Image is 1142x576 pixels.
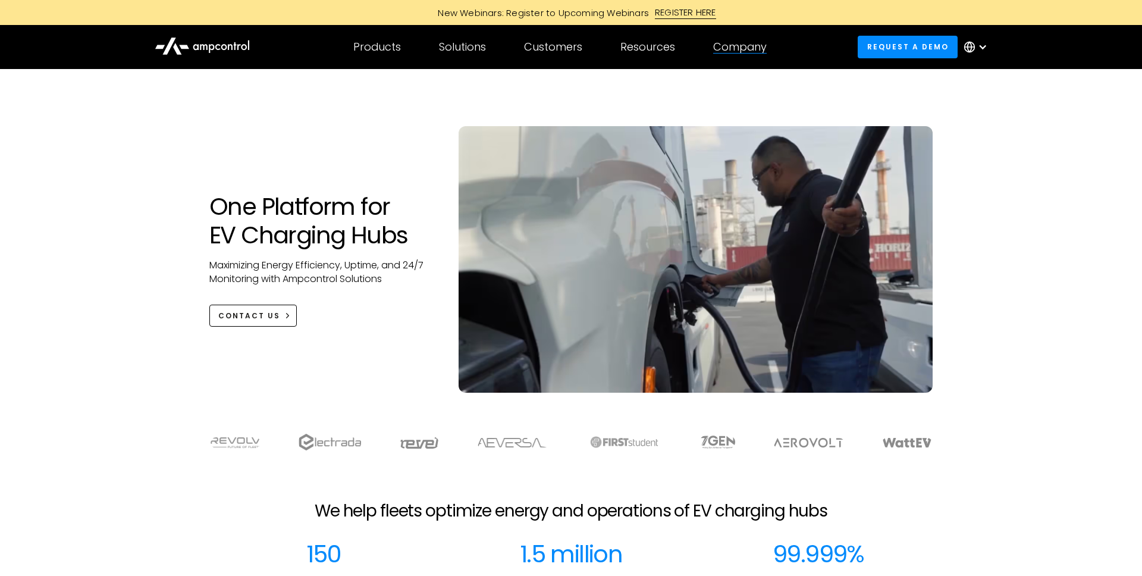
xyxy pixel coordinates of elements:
a: New Webinars: Register to Upcoming WebinarsREGISTER HERE [303,6,839,19]
div: Solutions [439,40,486,54]
div: Company [713,40,767,54]
div: CONTACT US [218,311,280,321]
div: 150 [306,540,341,568]
div: 1.5 million [520,540,622,568]
h1: One Platform for EV Charging Hubs [209,192,435,249]
img: electrada logo [299,434,361,450]
div: Resources [620,40,675,54]
div: Customers [524,40,582,54]
div: New Webinars: Register to Upcoming Webinars [426,7,655,19]
a: CONTACT US [209,305,297,327]
a: Request a demo [858,36,958,58]
div: Products [353,40,401,54]
div: REGISTER HERE [655,6,716,19]
h2: We help fleets optimize energy and operations of EV charging hubs [315,501,827,521]
p: Maximizing Energy Efficiency, Uptime, and 24/7 Monitoring with Ampcontrol Solutions [209,259,435,286]
img: Aerovolt Logo [773,438,844,447]
img: WattEV logo [882,438,932,447]
div: 99.999% [773,540,864,568]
